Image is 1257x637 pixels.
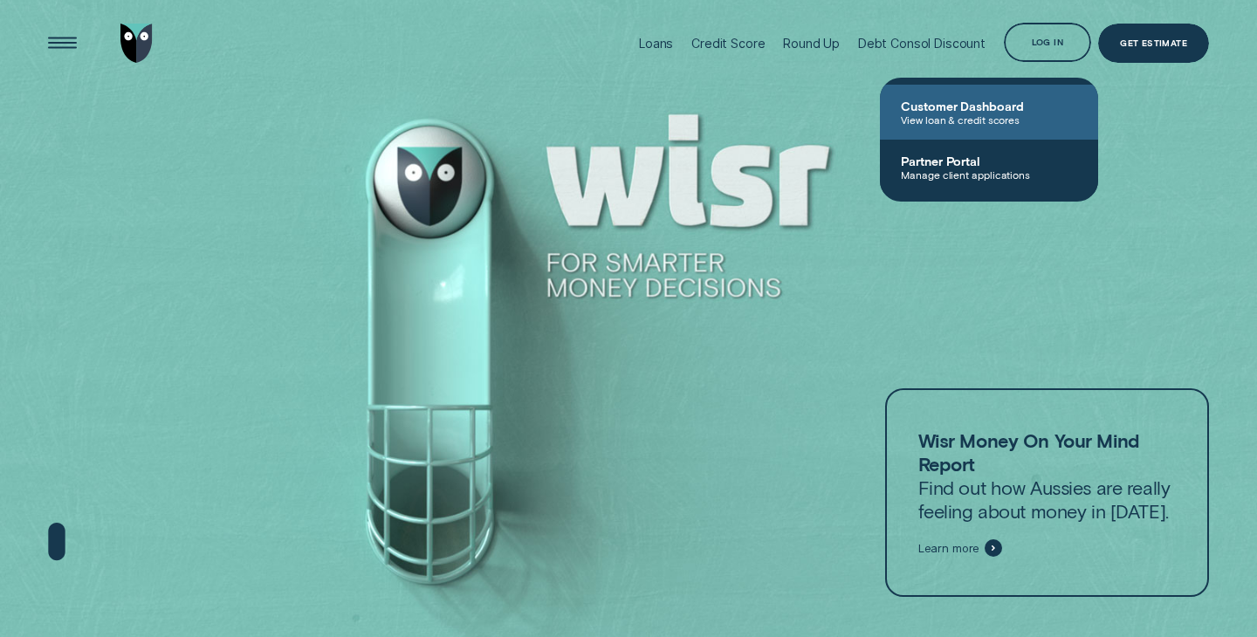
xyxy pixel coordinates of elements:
span: Learn more [918,541,980,556]
strong: Wisr Money On Your Mind Report [918,428,1140,475]
button: Open Menu [43,24,82,63]
a: Wisr Money On Your Mind ReportFind out how Aussies are really feeling about money in [DATE].Learn... [885,388,1209,596]
span: Partner Portal [901,154,1077,168]
a: Customer DashboardView loan & credit scores [880,85,1098,140]
a: Partner PortalManage client applications [880,140,1098,195]
span: View loan & credit scores [901,113,1077,126]
div: Loans [639,36,673,51]
span: Customer Dashboard [901,99,1077,113]
div: Debt Consol Discount [858,36,986,51]
a: Get Estimate [1098,24,1209,63]
div: Credit Score [691,36,765,51]
img: Wisr [120,24,153,63]
p: Find out how Aussies are really feeling about money in [DATE]. [918,428,1177,523]
span: Manage client applications [901,168,1077,181]
div: Round Up [783,36,840,51]
button: Log in [1004,23,1091,62]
